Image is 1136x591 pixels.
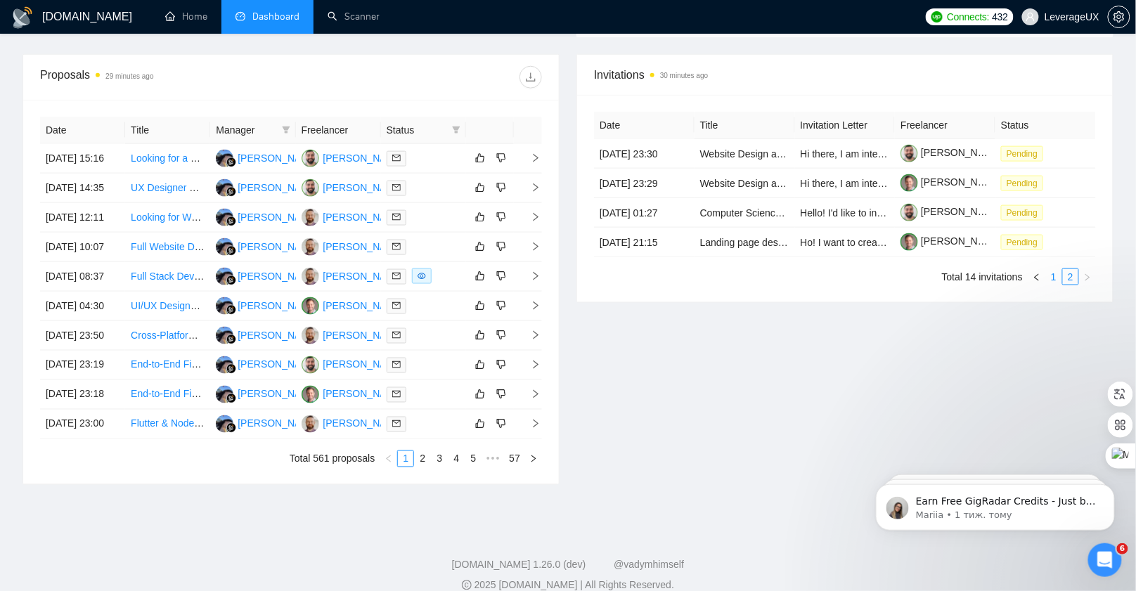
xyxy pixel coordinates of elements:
td: UX Designer Wanted [125,174,210,203]
th: Manager [210,117,295,144]
img: AA [216,268,233,285]
td: [DATE] 08:37 [40,262,125,292]
span: dislike [496,212,506,223]
th: Date [594,112,695,139]
button: dislike [493,150,510,167]
td: [DATE] 04:30 [40,292,125,321]
a: 2 [415,451,430,467]
span: Pending [1001,176,1043,191]
button: dislike [493,356,510,373]
a: [PERSON_NAME] [901,176,1002,188]
a: [PERSON_NAME] [901,147,1002,158]
span: right [519,419,541,429]
td: [DATE] 01:27 [594,198,695,228]
div: [PERSON_NAME] [238,180,318,195]
td: Computer Science Engineer/software engineer to build a graphical user interface [695,198,795,228]
span: download [520,72,541,83]
img: upwork-logo.png [931,11,943,22]
td: Cross-Platform Mobile App Developer (GPS + Media Integration MVP) [125,321,210,351]
li: 57 [504,450,525,467]
a: 2 [1063,269,1078,285]
button: like [472,356,489,373]
span: like [475,389,485,400]
a: Pending [1001,148,1049,159]
img: gigradar-bm.png [226,305,236,315]
div: [PERSON_NAME] [238,327,318,343]
img: c1gt5CYcyAw-rxShGkqERgOMEMix6mw42ie8uJevbSKlX9rqc4cD_qECTsbowrlTGK [901,145,918,162]
a: Looking for a Collaborative UX Partner to Design a Core Application Workflow [131,152,469,164]
li: 3 [431,450,448,467]
div: [PERSON_NAME] [238,387,318,402]
a: End-to-End Figma UI/UX Refresh for Raveum Investment App [131,389,401,400]
a: Full Website Development Project - Design & Build from Scratch [131,241,411,252]
a: RL[PERSON_NAME] [302,152,404,163]
button: like [472,150,489,167]
a: Flutter & Node.js team needed for app redesign (50–60% frontend + backend adjustments) [131,418,527,429]
button: download [519,66,542,89]
button: dislike [493,268,510,285]
span: right [519,153,541,163]
td: Looking for Website Redesign and Development Help [125,203,210,233]
button: like [472,415,489,432]
img: AA [216,415,233,433]
iframe: Intercom live chat [1088,543,1122,577]
button: dislike [493,238,510,255]
img: gigradar-bm.png [226,187,236,197]
a: setting [1108,11,1130,22]
span: like [475,241,485,252]
li: Next Page [525,450,542,467]
th: Date [40,117,125,144]
button: like [472,179,489,196]
li: 4 [448,450,465,467]
td: [DATE] 21:15 [594,228,695,257]
a: Full Stack Developer Needed for SaaS Document Management Application [131,271,458,282]
div: [PERSON_NAME] [238,416,318,431]
td: [DATE] 23:00 [40,410,125,439]
img: AA [216,209,233,226]
div: [PERSON_NAME] [238,268,318,284]
a: AK[PERSON_NAME] [302,329,404,340]
li: Next 5 Pages [482,450,504,467]
span: right [519,212,541,222]
li: Previous Page [1028,268,1045,285]
img: AA [216,238,233,256]
span: right [529,455,538,463]
th: Title [695,112,795,139]
a: 4 [448,451,464,467]
span: user [1026,12,1035,22]
img: AA [216,150,233,167]
img: RL [302,150,319,167]
a: TV[PERSON_NAME] [302,299,404,311]
li: Total 561 proposals [290,450,375,467]
button: left [380,450,397,467]
td: [DATE] 23:19 [40,351,125,380]
a: Pending [1001,177,1049,188]
img: gigradar-bm.png [226,157,236,167]
span: Pending [1001,235,1043,250]
a: AA[PERSON_NAME] [216,240,318,252]
img: AK [302,268,319,285]
img: c1ubs3Re8m653Oj37xRJv3B2W9w47HdBbQsc91qxwEeJplF8-F2OmN4eYf47k8ubBe [901,174,918,192]
span: like [475,212,485,223]
a: Website Design and Development [700,178,848,189]
a: RL[PERSON_NAME] [302,358,404,370]
span: eye [418,272,426,280]
span: Dashboard [252,11,299,22]
a: [PERSON_NAME] [901,206,1002,217]
div: [PERSON_NAME] [323,387,404,402]
a: AA[PERSON_NAME] [216,299,318,311]
img: c1gt5CYcyAw-rxShGkqERgOMEMix6mw42ie8uJevbSKlX9rqc4cD_qECTsbowrlTGK [901,204,918,221]
td: [DATE] 23:18 [40,380,125,410]
span: like [475,271,485,282]
a: Pending [1001,236,1049,247]
th: Invitation Letter [795,112,896,139]
span: filter [282,126,290,134]
button: dislike [493,327,510,344]
a: RL[PERSON_NAME] [302,181,404,193]
a: 5 [465,451,481,467]
span: right [519,330,541,340]
span: mail [392,242,401,251]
